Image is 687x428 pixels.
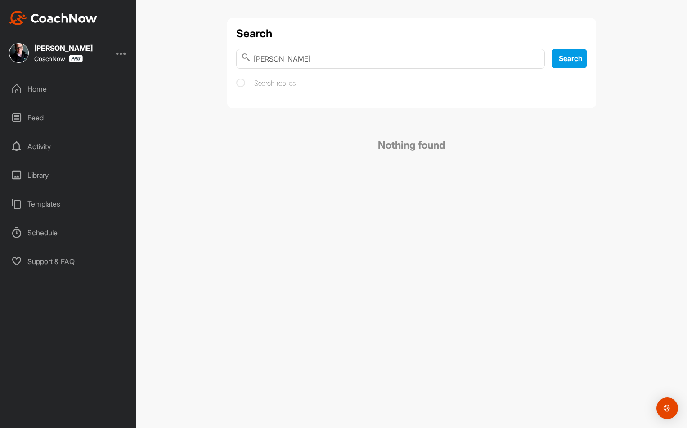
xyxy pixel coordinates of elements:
div: Feed [5,106,132,129]
h1: Search [236,27,587,40]
div: Templates [5,193,132,215]
div: Activity [5,135,132,158]
img: CoachNow Pro [69,55,83,62]
button: Search [552,49,587,68]
div: Open Intercom Messenger [656,397,678,419]
div: Library [5,164,132,186]
div: [PERSON_NAME] [34,44,93,52]
input: Search [236,49,545,69]
div: Support & FAQ [5,250,132,273]
span: Search [559,54,583,63]
img: CoachNow [9,11,97,25]
div: Home [5,78,132,100]
img: square_d7b6dd5b2d8b6df5777e39d7bdd614c0.jpg [9,43,29,63]
div: Schedule [5,221,132,244]
h2: Nothing found [227,117,596,173]
div: CoachNow [34,55,83,62]
label: Search replies [236,78,296,88]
